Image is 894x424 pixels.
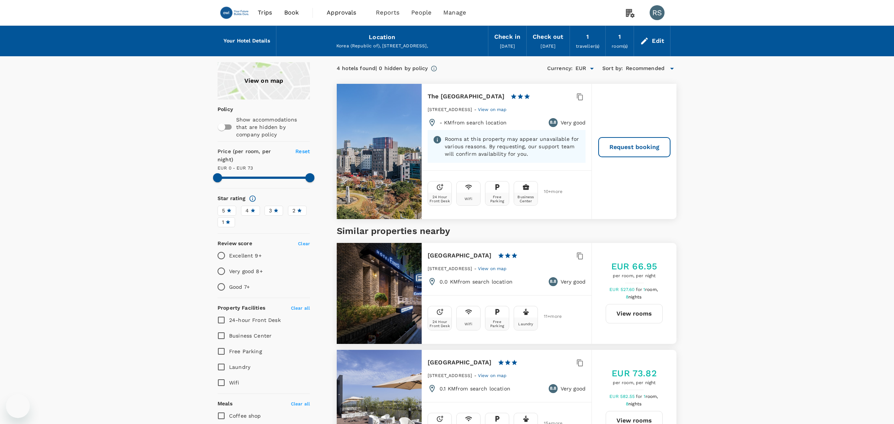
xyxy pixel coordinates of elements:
[547,64,573,73] h6: Currency :
[440,278,513,285] p: 0.0 KM from search location
[258,8,272,17] span: Trips
[295,148,310,154] span: Reset
[292,207,295,215] span: 2
[291,306,310,311] span: Clear all
[478,372,507,378] a: View on map
[291,401,310,406] span: Clear all
[229,348,262,354] span: Free Parking
[282,42,482,50] div: Korea (Republic of), [STREET_ADDRESS],
[587,63,597,74] button: Open
[327,8,364,17] span: Approvals
[376,8,399,17] span: Reports
[337,64,428,73] div: 4 hotels found | 0 hidden by policy
[465,197,472,201] div: Wifi
[229,364,250,370] span: Laundry
[550,278,556,285] span: 8.8
[652,36,664,46] div: Edit
[218,304,265,312] h6: Property Facilities
[478,107,507,112] span: View on map
[626,401,643,406] span: 8
[474,266,478,271] span: -
[284,8,299,17] span: Book
[643,287,659,292] span: 1
[487,320,507,328] div: Free Parking
[428,250,492,261] h6: [GEOGRAPHIC_DATA]
[429,320,450,328] div: 24 Hour Front Desk
[516,195,536,203] div: Business Center
[598,137,670,157] button: Request booking
[445,135,580,158] p: Rooms at this property may appear unavailable for various reasons. By requesting, our support tea...
[500,44,515,49] span: [DATE]
[609,394,636,399] span: EUR 582.55
[540,44,555,49] span: [DATE]
[229,252,261,259] p: Excellent 9+
[612,44,628,49] span: room(s)
[369,32,395,42] div: Location
[428,373,472,378] span: [STREET_ADDRESS]
[6,394,30,418] iframe: Button to launch messaging window
[606,304,663,323] button: View rooms
[586,32,589,42] div: 1
[602,64,623,73] h6: Sort by :
[229,333,272,339] span: Business Center
[218,105,222,113] p: Policy
[229,380,240,386] span: Wifi
[298,241,310,246] span: Clear
[626,294,643,300] span: 8
[636,394,643,399] span: for
[494,32,520,42] div: Check in
[561,278,586,285] p: Very good
[222,207,225,215] span: 5
[236,116,309,138] p: Show accommodations that are hidden by company policy
[337,225,676,237] h5: Similar properties nearby
[474,107,478,112] span: -
[218,400,232,408] h6: Meals
[474,373,478,378] span: -
[218,4,252,21] img: EWI Group
[576,44,600,49] span: traveller(s)
[229,283,250,291] p: Good 7+
[218,240,252,248] h6: Review score
[644,394,659,399] span: 1
[249,195,256,202] svg: Star ratings are awarded to properties to represent the quality of services, facilities, and amen...
[611,260,657,272] h5: EUR 66.95
[222,218,224,226] span: 1
[550,119,556,126] span: 8.8
[428,91,504,102] h6: The [GEOGRAPHIC_DATA]
[411,8,431,17] span: People
[544,189,555,194] span: 10 + more
[229,413,261,419] span: Coffee shop
[561,119,586,126] p: Very good
[612,379,656,387] span: per room, per night
[518,322,533,326] div: Laundry
[561,385,586,392] p: Very good
[229,317,281,323] span: 24-hour Front Desk
[612,367,656,379] h5: EUR 73.82
[645,287,658,292] span: room,
[429,195,450,203] div: 24 Hour Front Desk
[478,266,507,271] span: View on map
[440,119,507,126] p: - KM from search location
[550,385,556,392] span: 8.8
[218,62,310,99] a: View on map
[269,207,272,215] span: 3
[544,314,555,319] span: 11 + more
[428,107,472,112] span: [STREET_ADDRESS]
[229,268,263,275] p: Very good 8+
[218,165,253,171] span: EUR 0 - EUR 73
[628,401,641,406] span: nights
[218,148,287,164] h6: Price (per room, per night)
[428,266,472,271] span: [STREET_ADDRESS]
[487,195,507,203] div: Free Parking
[646,394,658,399] span: room,
[650,5,665,20] div: RS
[478,373,507,378] span: View on map
[443,8,466,17] span: Manage
[223,37,270,45] h6: Your Hotel Details
[245,207,249,215] span: 4
[478,265,507,271] a: View on map
[628,294,641,300] span: nights
[609,287,636,292] span: EUR 527.60
[428,357,492,368] h6: [GEOGRAPHIC_DATA]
